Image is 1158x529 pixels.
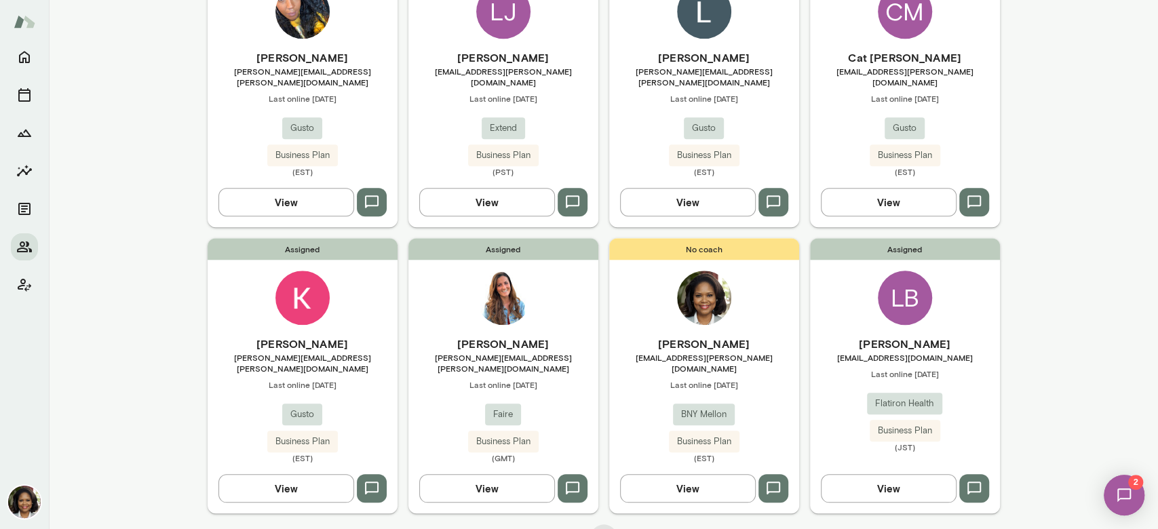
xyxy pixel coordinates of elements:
[810,238,1000,260] span: Assigned
[485,408,521,421] span: Faire
[11,119,38,146] button: Growth Plan
[810,166,1000,177] span: (EST)
[419,474,555,503] button: View
[609,352,799,374] span: [EMAIL_ADDRESS][PERSON_NAME][DOMAIN_NAME]
[11,195,38,222] button: Documents
[208,50,398,66] h6: [PERSON_NAME]
[208,93,398,104] span: Last online [DATE]
[208,238,398,260] span: Assigned
[8,486,41,518] img: Cheryl Mills
[208,166,398,177] span: (EST)
[408,352,598,374] span: [PERSON_NAME][EMAIL_ADDRESS][PERSON_NAME][DOMAIN_NAME]
[282,121,322,135] span: Gusto
[408,452,598,463] span: (GMT)
[408,93,598,104] span: Last online [DATE]
[208,452,398,463] span: (EST)
[620,188,756,216] button: View
[677,271,731,325] img: Cheryl Mills
[669,149,739,162] span: Business Plan
[810,50,1000,66] h6: Cat [PERSON_NAME]
[267,435,338,448] span: Business Plan
[476,271,530,325] img: Ana Seoane
[408,166,598,177] span: (PST)
[609,336,799,352] h6: [PERSON_NAME]
[482,121,525,135] span: Extend
[609,50,799,66] h6: [PERSON_NAME]
[11,157,38,184] button: Insights
[11,43,38,71] button: Home
[11,271,38,298] button: Client app
[885,121,925,135] span: Gusto
[609,66,799,87] span: [PERSON_NAME][EMAIL_ADDRESS][PERSON_NAME][DOMAIN_NAME]
[684,121,724,135] span: Gusto
[11,233,38,260] button: Members
[282,408,322,421] span: Gusto
[609,93,799,104] span: Last online [DATE]
[669,435,739,448] span: Business Plan
[673,408,735,421] span: BNY Mellon
[468,149,539,162] span: Business Plan
[870,149,940,162] span: Business Plan
[408,66,598,87] span: [EMAIL_ADDRESS][PERSON_NAME][DOMAIN_NAME]
[218,188,354,216] button: View
[208,352,398,374] span: [PERSON_NAME][EMAIL_ADDRESS][PERSON_NAME][DOMAIN_NAME]
[609,238,799,260] span: No coach
[867,397,942,410] span: Flatiron Health
[408,336,598,352] h6: [PERSON_NAME]
[419,188,555,216] button: View
[275,271,330,325] img: Kristen Offringa
[468,435,539,448] span: Business Plan
[878,271,932,325] div: LB
[810,352,1000,363] span: [EMAIL_ADDRESS][DOMAIN_NAME]
[821,474,957,503] button: View
[810,336,1000,352] h6: [PERSON_NAME]
[609,452,799,463] span: (EST)
[408,379,598,390] span: Last online [DATE]
[11,81,38,109] button: Sessions
[408,238,598,260] span: Assigned
[218,474,354,503] button: View
[810,368,1000,379] span: Last online [DATE]
[810,93,1000,104] span: Last online [DATE]
[208,336,398,352] h6: [PERSON_NAME]
[609,166,799,177] span: (EST)
[810,442,1000,452] span: (JST)
[267,149,338,162] span: Business Plan
[609,379,799,390] span: Last online [DATE]
[810,66,1000,87] span: [EMAIL_ADDRESS][PERSON_NAME][DOMAIN_NAME]
[208,379,398,390] span: Last online [DATE]
[870,424,940,437] span: Business Plan
[208,66,398,87] span: [PERSON_NAME][EMAIL_ADDRESS][PERSON_NAME][DOMAIN_NAME]
[620,474,756,503] button: View
[821,188,957,216] button: View
[14,9,35,35] img: Mento
[408,50,598,66] h6: [PERSON_NAME]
